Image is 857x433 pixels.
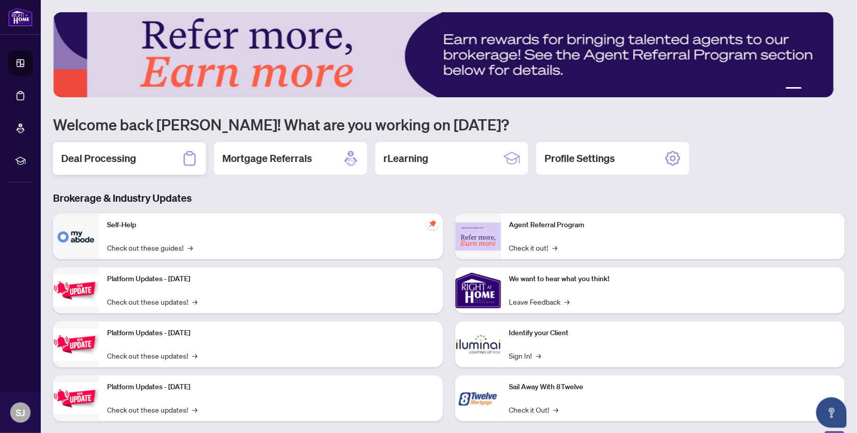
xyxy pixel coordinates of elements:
[192,296,197,307] span: →
[192,404,197,415] span: →
[61,151,136,166] h2: Deal Processing
[536,350,541,361] span: →
[53,191,845,205] h3: Brokerage & Industry Updates
[53,275,99,307] img: Platform Updates - July 21, 2025
[455,375,501,421] img: Sail Away With 8Twelve
[107,220,435,231] p: Self-Help
[427,218,439,230] span: pushpin
[107,404,197,415] a: Check out these updates!→
[383,151,428,166] h2: rLearning
[544,151,615,166] h2: Profile Settings
[554,404,559,415] span: →
[222,151,312,166] h2: Mortgage Referrals
[188,242,193,253] span: →
[107,382,435,393] p: Platform Updates - [DATE]
[455,267,501,313] img: We want to hear what you think!
[53,12,834,97] img: Slide 0
[107,350,197,361] a: Check out these updates!→
[53,383,99,415] img: Platform Updates - June 23, 2025
[509,328,837,339] p: Identify your Client
[192,350,197,361] span: →
[53,213,99,259] img: Self-Help
[107,274,435,285] p: Platform Updates - [DATE]
[553,242,558,253] span: →
[509,382,837,393] p: Sail Away With 8Twelve
[806,87,810,91] button: 2
[8,8,33,26] img: logo
[509,350,541,361] a: Sign In!→
[814,87,818,91] button: 3
[16,405,25,420] span: SJ
[509,242,558,253] a: Check it out!→
[786,87,802,91] button: 1
[455,321,501,367] img: Identify your Client
[509,220,837,231] p: Agent Referral Program
[107,328,435,339] p: Platform Updates - [DATE]
[830,87,835,91] button: 5
[509,274,837,285] p: We want to hear what you think!
[53,329,99,361] img: Platform Updates - July 8, 2025
[816,397,847,428] button: Open asap
[107,242,193,253] a: Check out these guides!→
[509,296,570,307] a: Leave Feedback→
[509,404,559,415] a: Check it Out!→
[107,296,197,307] a: Check out these updates!→
[455,223,501,251] img: Agent Referral Program
[53,115,845,134] h1: Welcome back [PERSON_NAME]! What are you working on [DATE]?
[565,296,570,307] span: →
[822,87,826,91] button: 4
